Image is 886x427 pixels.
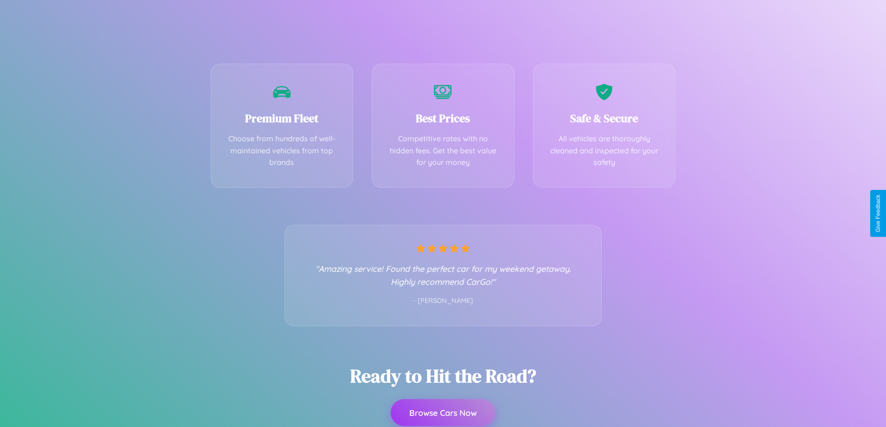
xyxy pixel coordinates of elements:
p: "Amazing service! Found the perfect car for my weekend getaway. Highly recommend CarGo!" [304,262,583,288]
p: Competitive rates with no hidden fees. Get the best value for your money [386,133,500,169]
p: Choose from hundreds of well-maintained vehicles from top brands [225,133,339,169]
h2: Ready to Hit the Road? [350,363,536,388]
div: Give Feedback [875,195,881,232]
p: All vehicles are thoroughly cleaned and inspected for your safety [547,133,661,169]
h3: Safe & Secure [547,111,661,126]
p: - [PERSON_NAME] [304,295,583,307]
h3: Best Prices [386,111,500,126]
button: Browse Cars Now [391,399,495,426]
h3: Premium Fleet [225,111,339,126]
